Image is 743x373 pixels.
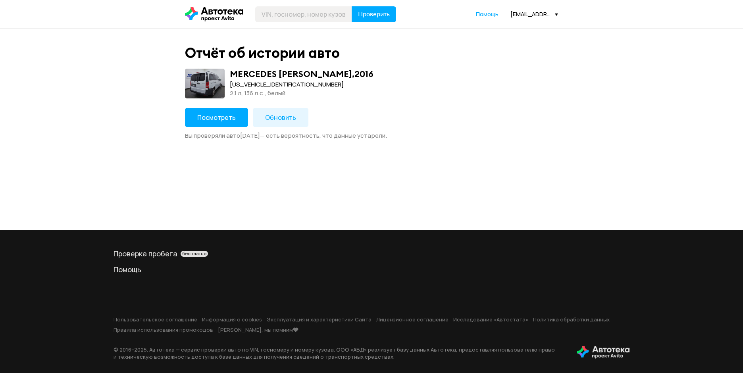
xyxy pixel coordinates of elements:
div: [US_VEHICLE_IDENTIFICATION_NUMBER] [230,80,373,89]
div: [EMAIL_ADDRESS][DOMAIN_NAME] [510,10,558,18]
span: бесплатно [182,251,206,256]
p: © 2016– 2025 . Автотека — сервис проверки авто по VIN, госномеру и номеру кузова. ООО «АБД» реали... [114,346,564,360]
a: Информация о cookies [202,316,262,323]
a: Проверка пробегабесплатно [114,249,629,258]
div: 2.1 л, 136 л.c., белый [230,89,373,98]
a: [PERSON_NAME], мы помним [218,326,298,333]
a: Эксплуатация и характеристики Сайта [267,316,371,323]
div: Вы проверяли авто [DATE] — есть вероятность, что данные устарели. [185,132,558,140]
button: Обновить [253,108,308,127]
a: Помощь [476,10,499,18]
a: Помощь [114,265,629,274]
span: Обновить [265,113,296,122]
span: Проверить [358,11,390,17]
div: MERCEDES [PERSON_NAME] , 2016 [230,69,373,79]
div: Проверка пробега [114,249,629,258]
a: Пользовательское соглашение [114,316,197,323]
span: Посмотреть [197,113,236,122]
a: Политика обработки данных [533,316,610,323]
a: Правила использования промокодов [114,326,213,333]
a: Лицензионное соглашение [376,316,448,323]
div: Отчёт об истории авто [185,44,340,62]
a: Исследование «Автостата» [453,316,528,323]
input: VIN, госномер, номер кузова [255,6,352,22]
button: Посмотреть [185,108,248,127]
img: tWS6KzJlK1XUpy65r7uaHVIs4JI6Dha8Nraz9T2hA03BhoCc4MtbvZCxBLwJIh+mQSIAkLBJpqMoKVdP8sONaFJLCz6I0+pu7... [577,346,629,359]
button: Проверить [352,6,396,22]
